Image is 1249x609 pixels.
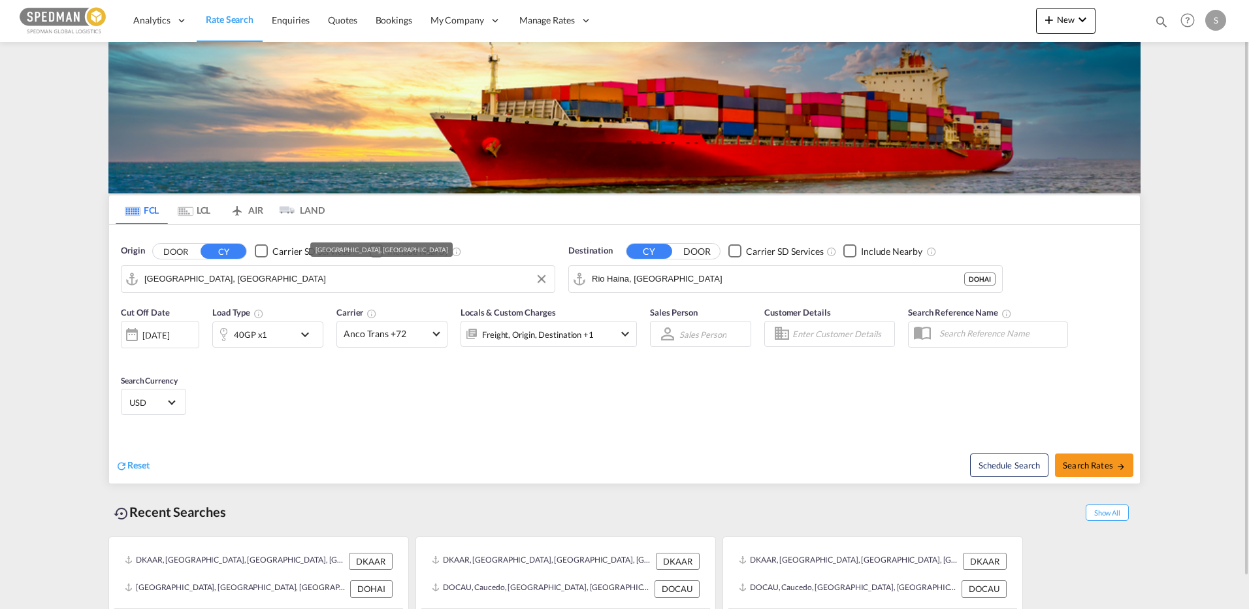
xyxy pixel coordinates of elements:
[272,245,350,258] div: Carrier SD Services
[349,553,393,570] div: DKAAR
[970,453,1048,477] button: Note: By default Schedule search will only considerorigin ports, destination ports and cut off da...
[121,376,178,386] span: Search Currency
[20,6,108,35] img: c12ca350ff1b11efb6b291369744d907.png
[1001,308,1012,319] md-icon: Your search will be saved by the below given name
[128,393,179,412] md-select: Select Currency: $ USDUnited States Dollar
[212,321,323,348] div: 40GP x1icon-chevron-down
[366,308,377,319] md-icon: The selected Trucker/Carrierwill be displayed in the rate results If the rates are from another f...
[1205,10,1226,31] div: S
[592,269,964,289] input: Search by Port
[168,195,220,224] md-tab-item: LCL
[234,325,267,344] div: 40GP x1
[109,225,1140,484] div: Origin DOOR CY Checkbox No InkUnchecked: Search for CY (Container Yard) services for all selected...
[1154,14,1169,29] md-icon: icon-magnify
[908,307,1012,318] span: Search Reference Name
[432,553,653,570] div: DKAAR, Aarhus, Denmark, Northern Europe, Europe
[739,553,960,570] div: DKAAR, Aarhus, Denmark, Northern Europe, Europe
[253,308,264,319] md-icon: icon-information-outline
[568,244,613,257] span: Destination
[316,242,447,257] div: [GEOGRAPHIC_DATA], [GEOGRAPHIC_DATA]
[255,244,350,258] md-checkbox: Checkbox No Ink
[656,553,700,570] div: DKAAR
[116,195,325,224] md-pagination-wrapper: Use the left and right arrow keys to navigate between tabs
[328,14,357,25] span: Quotes
[963,553,1007,570] div: DKAAR
[461,307,556,318] span: Locals & Custom Charges
[532,269,551,289] button: Clear Input
[746,245,824,258] div: Carrier SD Services
[114,506,129,521] md-icon: icon-backup-restore
[655,580,700,597] div: DOCAU
[121,244,144,257] span: Origin
[926,246,937,257] md-icon: Unchecked: Ignores neighbouring ports when fetching rates.Checked : Includes neighbouring ports w...
[376,14,412,25] span: Bookings
[739,580,958,597] div: DOCAU, Caucedo, Dominican Republic, Caribbean, Americas
[650,307,698,318] span: Sales Person
[1063,460,1126,470] span: Search Rates
[127,459,150,470] span: Reset
[133,14,170,27] span: Analytics
[861,245,922,258] div: Include Nearby
[962,580,1007,597] div: DOCAU
[116,195,168,224] md-tab-item: FCL
[201,244,246,259] button: CY
[933,323,1067,343] input: Search Reference Name
[451,246,462,257] md-icon: Unchecked: Ignores neighbouring ports when fetching rates.Checked : Includes neighbouring ports w...
[121,321,199,348] div: [DATE]
[272,195,325,224] md-tab-item: LAND
[678,325,728,344] md-select: Sales Person
[1154,14,1169,34] div: icon-magnify
[344,327,429,340] span: Anco Trans +72
[297,327,319,342] md-icon: icon-chevron-down
[142,329,169,341] div: [DATE]
[728,244,824,258] md-checkbox: Checkbox No Ink
[826,246,837,257] md-icon: Unchecked: Search for CY (Container Yard) services for all selected carriers.Checked : Search for...
[116,459,150,473] div: icon-refreshReset
[153,244,199,259] button: DOOR
[272,14,310,25] span: Enquiries
[121,347,131,365] md-datepicker: Select
[792,324,890,344] input: Enter Customer Details
[617,326,633,342] md-icon: icon-chevron-down
[626,244,672,259] button: CY
[1116,462,1126,471] md-icon: icon-arrow-right
[370,244,449,258] md-checkbox: Checkbox No Ink
[125,553,346,570] div: DKAAR, Aarhus, Denmark, Northern Europe, Europe
[121,307,170,318] span: Cut Off Date
[220,195,272,224] md-tab-item: AIR
[964,272,996,286] div: DOHAI
[1041,14,1090,25] span: New
[229,203,245,212] md-icon: icon-airplane
[482,325,594,344] div: Freight Origin Destination Factory Stuffing
[843,244,922,258] md-checkbox: Checkbox No Ink
[206,14,253,25] span: Rate Search
[764,307,830,318] span: Customer Details
[212,307,264,318] span: Load Type
[1086,504,1129,521] span: Show All
[144,269,548,289] input: Search by Port
[430,14,484,27] span: My Company
[350,580,393,597] div: DOHAI
[519,14,575,27] span: Manage Rates
[1075,12,1090,27] md-icon: icon-chevron-down
[336,307,377,318] span: Carrier
[432,580,651,597] div: DOCAU, Caucedo, Dominican Republic, Caribbean, Americas
[1041,12,1057,27] md-icon: icon-plus 400-fg
[108,497,231,527] div: Recent Searches
[1055,453,1133,477] button: Search Ratesicon-arrow-right
[1036,8,1095,34] button: icon-plus 400-fgNewicon-chevron-down
[116,460,127,472] md-icon: icon-refresh
[1176,9,1199,31] span: Help
[1176,9,1205,33] div: Help
[108,42,1141,193] img: LCL+%26+FCL+BACKGROUND.png
[569,266,1002,292] md-input-container: Rio Haina, DOHAI
[125,580,347,597] div: DOHAI, Rio Haina, Dominican Republic, Caribbean, Americas
[122,266,555,292] md-input-container: Aarhus, DKAAR
[461,321,637,347] div: Freight Origin Destination Factory Stuffingicon-chevron-down
[129,397,166,408] span: USD
[674,244,720,259] button: DOOR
